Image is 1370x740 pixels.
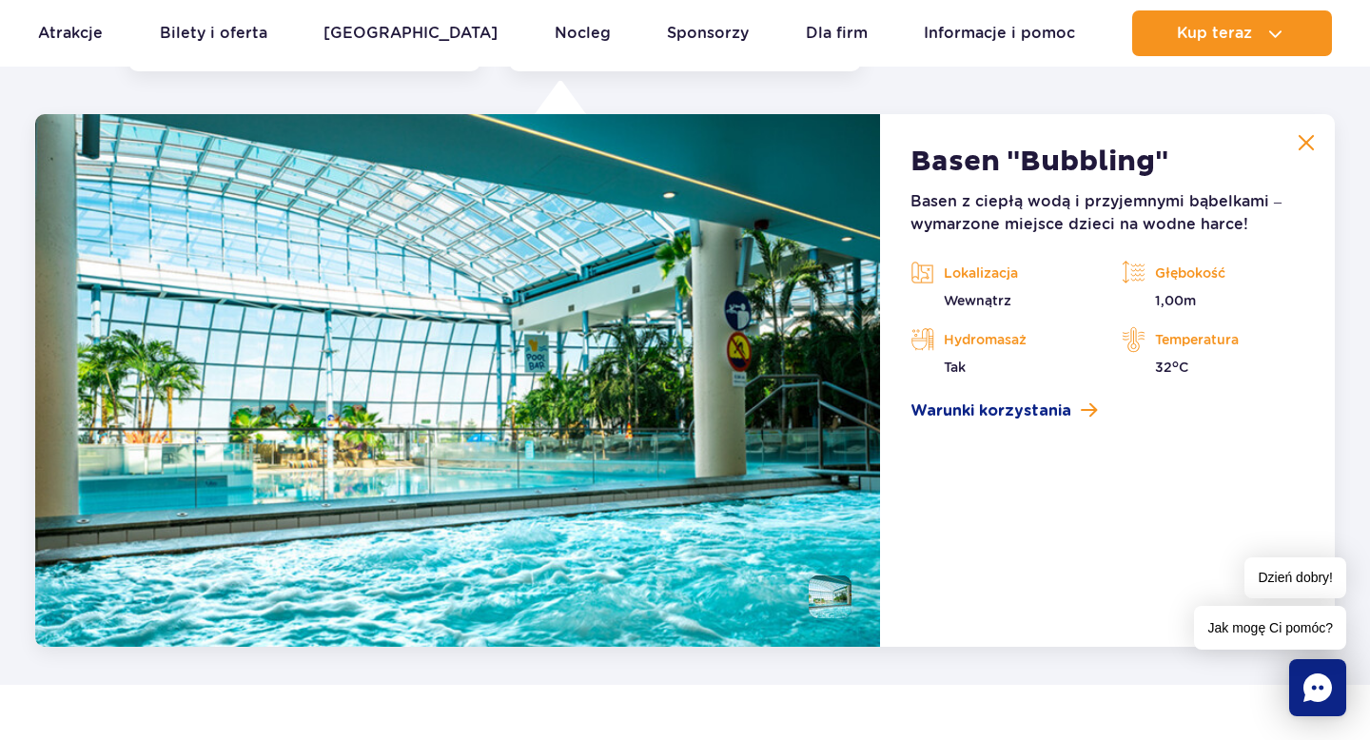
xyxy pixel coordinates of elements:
[910,259,1093,287] p: Lokalizacja
[1132,10,1332,56] button: Kup teraz
[1177,25,1252,42] span: Kup teraz
[1244,557,1346,598] span: Dzień dobry!
[910,145,1168,179] h2: Basen "Bubbling"
[910,358,1093,377] p: Tak
[910,190,1304,236] p: Basen z ciepłą wodą i przyjemnymi bąbelkami – wymarzone miejsce dzieci na wodne harce!
[1122,358,1304,377] p: 32 C
[910,291,1093,310] p: Wewnątrz
[38,10,103,56] a: Atrakcje
[555,10,611,56] a: Nocleg
[910,399,1071,422] span: Warunki korzystania
[924,10,1075,56] a: Informacje i pomoc
[1122,291,1304,310] p: 1,00m
[1289,659,1346,716] div: Chat
[323,10,498,56] a: [GEOGRAPHIC_DATA]
[1122,259,1304,287] p: Głębokość
[1194,606,1346,650] span: Jak mogę Ci pomóc?
[1172,358,1179,370] sup: o
[667,10,749,56] a: Sponsorzy
[160,10,267,56] a: Bilety i oferta
[1122,325,1304,354] p: Temperatura
[806,10,868,56] a: Dla firm
[910,399,1304,422] a: Warunki korzystania
[910,325,1093,354] p: Hydromasaż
